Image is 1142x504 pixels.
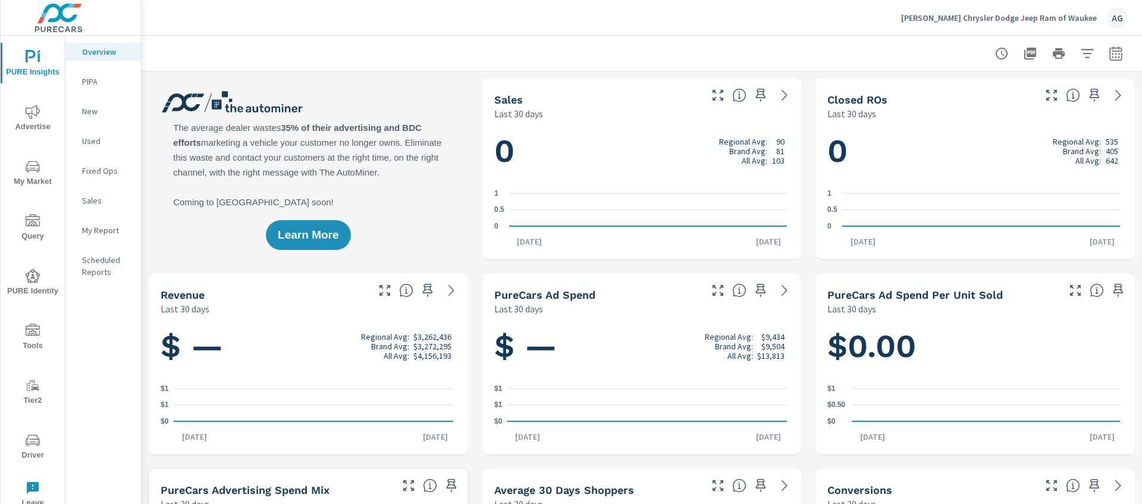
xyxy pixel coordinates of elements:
[727,351,753,361] p: All Avg:
[719,137,767,146] p: Regional Avg:
[65,73,141,90] div: PIPA
[827,326,1123,367] h1: $0.00
[748,236,789,248] p: [DATE]
[1085,476,1104,495] span: Save this to your personalized report
[494,302,543,316] p: Last 30 days
[266,220,350,250] button: Learn More
[371,342,409,351] p: Brand Avg:
[708,281,727,300] button: Make Fullscreen
[1018,42,1042,65] button: "Export Report to PDF"
[827,484,892,496] h5: Conversions
[361,332,409,342] p: Regional Avg:
[494,417,503,425] text: $0
[705,332,753,342] p: Regional Avg:
[761,342,785,351] p: $9,504
[827,93,887,106] h5: Closed ROs
[413,351,451,361] p: $4,156,193
[751,476,770,495] span: Save this to your personalized report
[161,484,330,496] h5: PureCars Advertising Spend Mix
[901,12,1097,23] p: [PERSON_NAME] Chrysler Dodge Jeep Ram of Waukee
[1106,7,1128,29] div: AG
[827,131,1123,171] h1: 0
[775,86,794,105] a: See more details in report
[418,281,437,300] span: Save this to your personalized report
[1109,476,1128,495] a: See more details in report
[4,433,61,462] span: Driver
[715,342,753,351] p: Brand Avg:
[1081,236,1123,248] p: [DATE]
[82,224,131,236] p: My Report
[4,324,61,353] span: Tools
[708,86,727,105] button: Make Fullscreen
[775,281,794,300] a: See more details in report
[278,230,338,240] span: Learn More
[161,289,205,301] h5: Revenue
[384,351,409,361] p: All Avg:
[161,401,169,409] text: $1
[827,384,836,393] text: $1
[1085,86,1104,105] span: Save this to your personalized report
[442,281,461,300] a: See more details in report
[1066,281,1085,300] button: Make Fullscreen
[842,236,884,248] p: [DATE]
[1109,281,1128,300] span: Save this to your personalized report
[399,476,418,495] button: Make Fullscreen
[509,236,550,248] p: [DATE]
[161,384,169,393] text: $1
[494,189,498,198] text: 1
[161,417,169,425] text: $0
[82,254,131,278] p: Scheduled Reports
[82,46,131,58] p: Overview
[82,165,131,177] p: Fixed Ops
[827,401,845,409] text: $0.50
[494,289,595,301] h5: PureCars Ad Spend
[748,431,789,443] p: [DATE]
[4,378,61,408] span: Tier2
[1106,146,1118,156] p: 405
[827,302,876,316] p: Last 30 days
[827,417,836,425] text: $0
[174,431,215,443] p: [DATE]
[776,137,785,146] p: 90
[65,132,141,150] div: Used
[827,222,832,230] text: 0
[761,332,785,342] p: $9,434
[4,159,61,189] span: My Market
[775,476,794,495] a: See more details in report
[494,484,634,496] h5: Average 30 Days Shoppers
[776,146,785,156] p: 81
[757,351,785,361] p: $13,813
[732,88,746,102] span: Number of vehicles sold by the dealership over the selected date range. [Source: This data is sou...
[161,302,209,316] p: Last 30 days
[494,93,523,106] h5: Sales
[413,332,451,342] p: $3,262,436
[1106,156,1118,165] p: 642
[65,162,141,180] div: Fixed Ops
[827,189,832,198] text: 1
[65,192,141,209] div: Sales
[82,135,131,147] p: Used
[751,86,770,105] span: Save this to your personalized report
[827,206,837,214] text: 0.5
[65,102,141,120] div: New
[4,214,61,243] span: Query
[751,281,770,300] span: Save this to your personalized report
[729,146,767,156] p: Brand Avg:
[708,476,727,495] button: Make Fullscreen
[1066,478,1080,493] span: The number of dealer-specified goals completed by a visitor. [Source: This data is provided by th...
[413,342,451,351] p: $3,272,295
[494,222,498,230] text: 0
[1090,283,1104,298] span: Average cost of advertising per each vehicle sold at the dealer over the selected date range. The...
[494,131,790,171] h1: 0
[772,156,785,165] p: 103
[399,283,413,298] span: Total sales revenue over the selected date range. [Source: This data is sourced from the dealer’s...
[442,476,461,495] span: Save this to your personalized report
[1063,146,1101,156] p: Brand Avg:
[732,283,746,298] span: Total cost of media for all PureCars channels for the selected dealership group over the selected...
[852,431,893,443] p: [DATE]
[494,206,504,214] text: 0.5
[732,478,746,493] span: A rolling 30 day total of daily Shoppers on the dealership website, averaged over the selected da...
[82,76,131,87] p: PIPA
[494,401,503,409] text: $1
[1106,137,1118,146] p: 535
